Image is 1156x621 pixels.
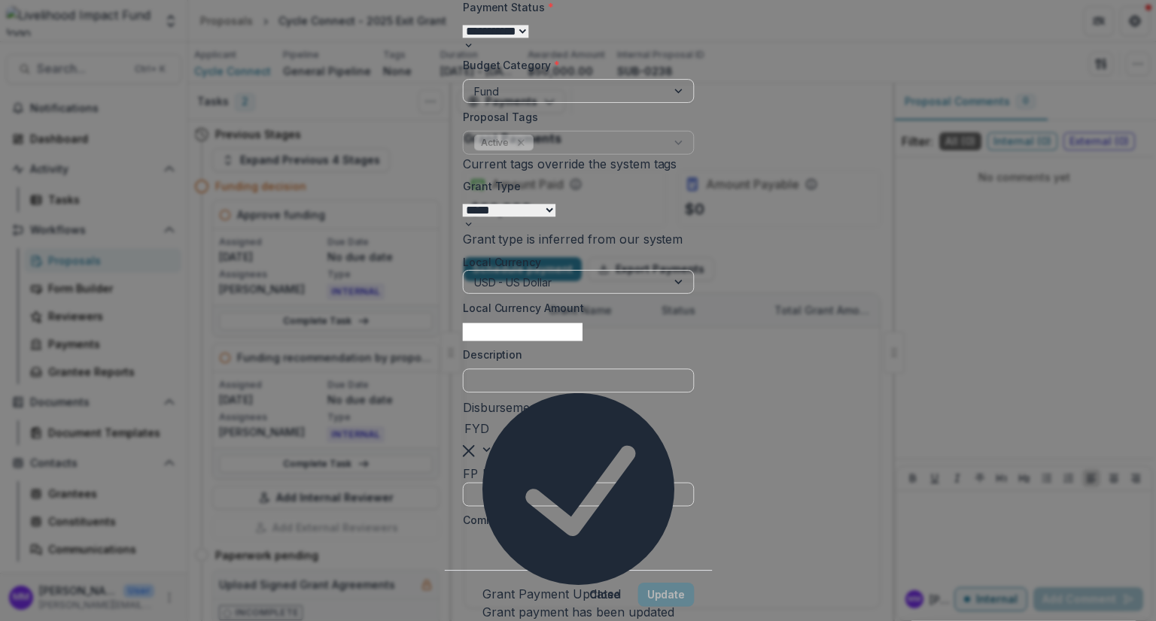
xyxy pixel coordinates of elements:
span: Update [646,589,685,601]
label: Description [462,347,685,362]
div: Grant type is inferred from our system [462,230,694,248]
div: Current tags override the system tags [462,155,694,173]
label: Proposal Tags [462,109,685,125]
label: Local Currency Amount [462,300,685,316]
label: FP Ref Number [462,466,552,481]
label: Local Currency [462,254,685,270]
label: Budget Category [462,57,685,73]
button: + Comment [545,534,612,552]
label: Grant Type [462,178,685,194]
label: Comments [462,512,685,528]
button: Close [580,583,628,607]
div: Clear selected options [462,441,474,459]
label: Disbursement Entity [462,400,576,415]
button: Update [637,583,694,607]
